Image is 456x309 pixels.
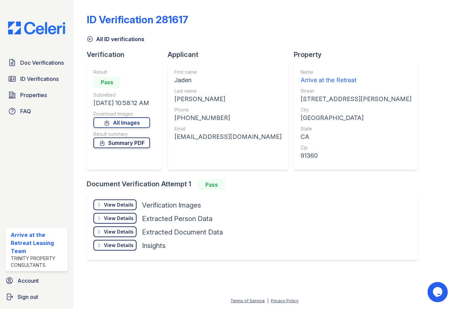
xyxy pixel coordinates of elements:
span: Sign out [18,293,38,301]
div: Jaden [174,75,282,85]
div: Verification Images [142,200,201,210]
div: | [267,298,269,303]
a: All Images [93,117,150,128]
a: Name Arrive at the Retreat [301,69,411,85]
div: Document Verification Attempt 1 [87,179,424,190]
div: View Details [104,215,134,222]
div: Pass [93,77,120,88]
div: Trinity Property Consultants [11,255,65,269]
div: View Details [104,242,134,249]
a: Account [3,274,70,287]
div: View Details [104,228,134,235]
a: ID Verifications [5,72,68,86]
div: [PHONE_NUMBER] [174,113,282,123]
span: ID Verifications [20,75,59,83]
div: First name [174,69,282,75]
div: Last name [174,88,282,94]
div: Zip [301,144,411,151]
div: View Details [104,202,134,208]
a: Doc Verifications [5,56,68,69]
a: All ID verifications [87,35,144,43]
div: Email [174,125,282,132]
div: Applicant [168,50,294,59]
a: Sign out [3,290,70,304]
div: Street [301,88,411,94]
div: ID Verification 281617 [87,13,188,26]
iframe: chat widget [428,282,449,302]
div: CA [301,132,411,142]
div: City [301,106,411,113]
div: [EMAIL_ADDRESS][DOMAIN_NAME] [174,132,282,142]
span: FAQ [20,107,31,115]
span: Account [18,277,39,285]
img: CE_Logo_Blue-a8612792a0a2168367f1c8372b55b34899dd931a85d93a1a3d3e32e68fde9ad4.png [3,22,70,34]
div: Name [301,69,411,75]
div: [GEOGRAPHIC_DATA] [301,113,411,123]
div: Result [93,69,150,75]
a: Privacy Policy [271,298,299,303]
div: Extracted Document Data [142,227,223,237]
a: Summary PDF [93,137,150,148]
div: Arrive at the Retreat Leasing Team [11,231,65,255]
a: FAQ [5,104,68,118]
div: Insights [142,241,166,250]
div: Result summary [93,131,150,137]
span: Doc Verifications [20,59,64,67]
div: Submitted [93,92,150,98]
div: Arrive at the Retreat [301,75,411,85]
div: [PERSON_NAME] [174,94,282,104]
div: Pass [198,179,225,190]
div: 91360 [301,151,411,160]
div: Download Images [93,111,150,117]
div: [DATE] 10:58:12 AM [93,98,150,108]
div: Phone [174,106,282,113]
a: Properties [5,88,68,102]
div: Verification [87,50,168,59]
div: [STREET_ADDRESS][PERSON_NAME] [301,94,411,104]
div: Property [294,50,424,59]
a: Terms of Service [231,298,265,303]
div: Extracted Person Data [142,214,212,223]
div: State [301,125,411,132]
span: Properties [20,91,47,99]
